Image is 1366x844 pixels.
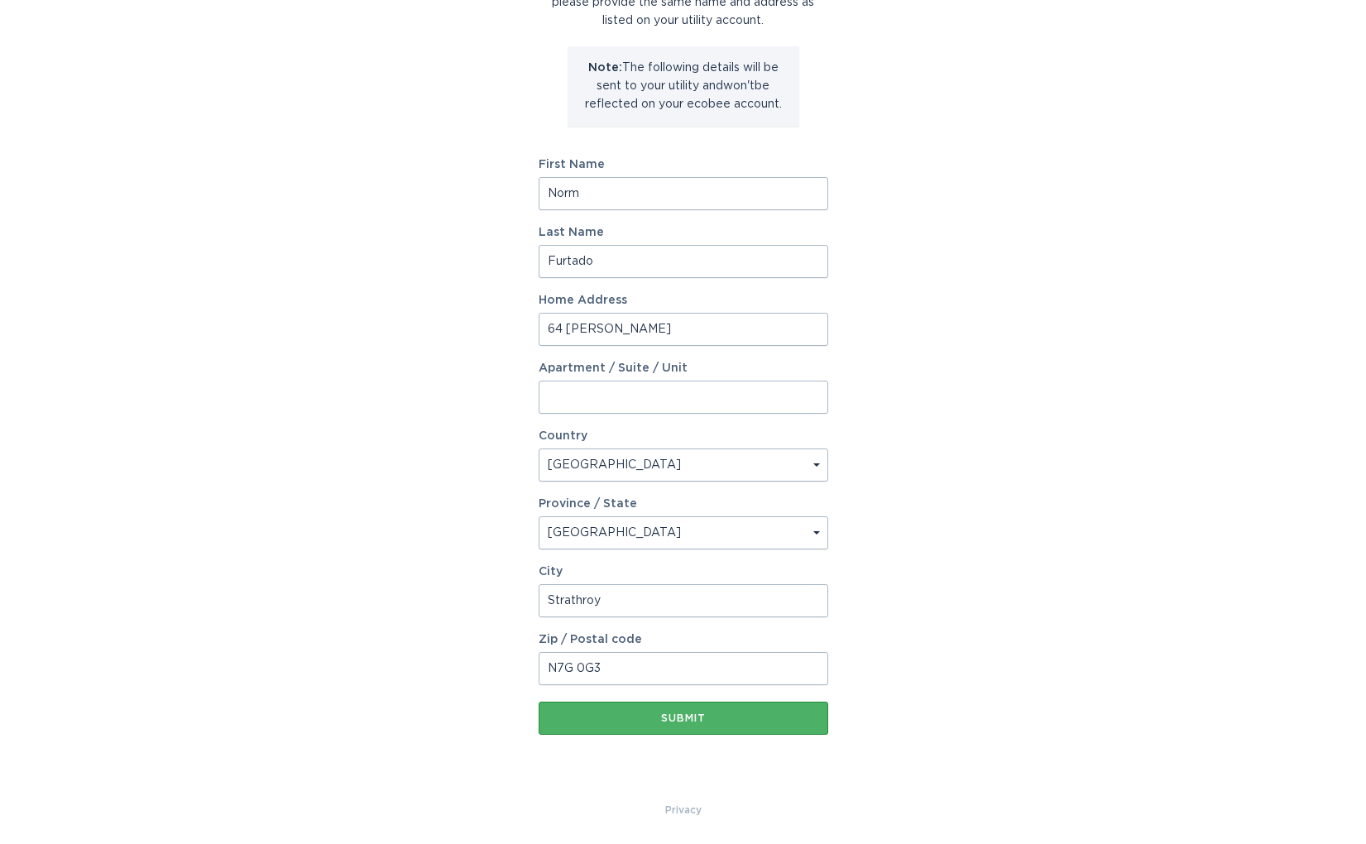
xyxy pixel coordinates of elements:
button: Submit [539,702,828,735]
label: Province / State [539,498,637,510]
label: Apartment / Suite / Unit [539,362,828,374]
strong: Note: [588,62,622,74]
label: Zip / Postal code [539,634,828,645]
label: City [539,566,828,578]
p: The following details will be sent to your utility and won't be reflected on your ecobee account. [580,59,787,113]
a: Privacy Policy & Terms of Use [665,801,702,819]
label: Last Name [539,227,828,238]
label: Country [539,430,587,442]
label: Home Address [539,295,828,306]
div: Submit [547,713,820,723]
label: First Name [539,159,828,170]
